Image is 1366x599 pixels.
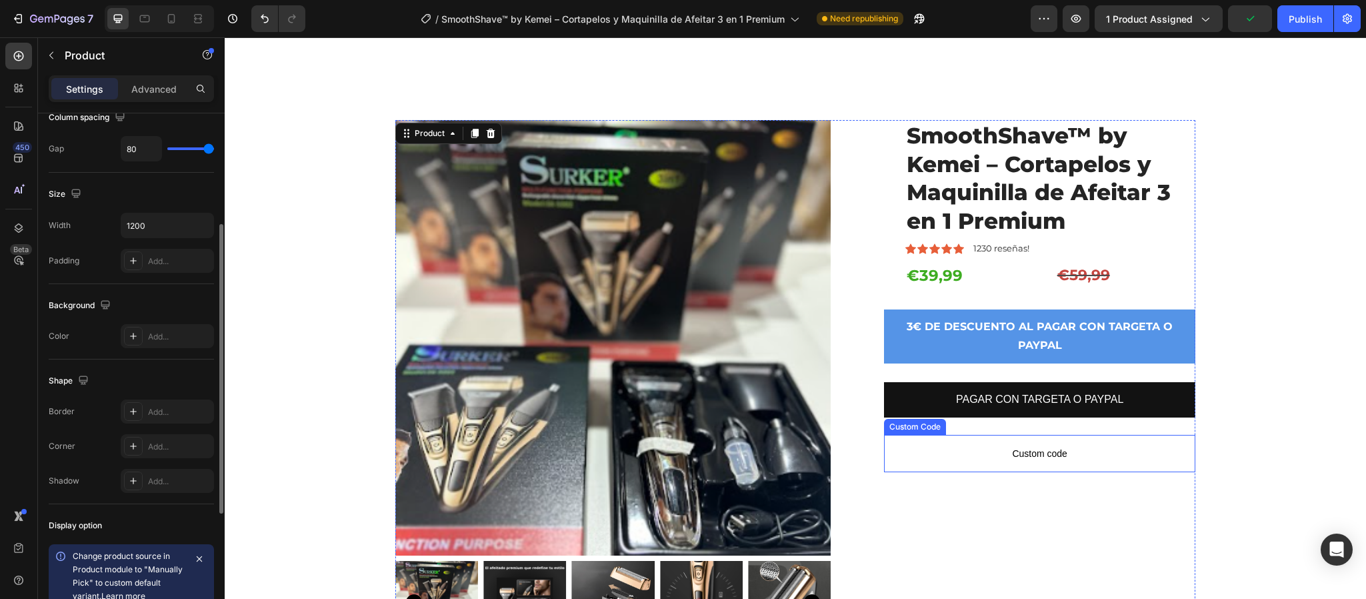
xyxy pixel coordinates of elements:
span: Custom code [659,408,971,424]
div: Add... [148,331,211,343]
div: Publish [1289,12,1322,26]
button: 1 product assigned [1095,5,1223,32]
div: Padding [49,255,79,267]
p: Product [65,47,178,63]
div: Column spacing [49,109,128,127]
div: Corner [49,440,75,452]
p: Settings [66,82,103,96]
div: Shape [49,372,91,390]
button: 7 [5,5,99,32]
div: Open Intercom Messenger [1321,534,1353,566]
button: Carousel Next Arrow [579,557,595,573]
div: Background [49,297,113,315]
div: €59,99 [831,223,971,253]
div: Add... [148,476,211,488]
p: 1230 reseñas! [749,205,805,217]
button: Publish [1277,5,1333,32]
div: Display option [49,520,102,532]
p: 7 [87,11,93,27]
span: / [435,12,439,26]
div: Size [49,185,84,203]
div: Undo/Redo [251,5,305,32]
div: Custom Code [662,384,719,396]
div: Color [49,330,69,342]
div: PAGAR CON TARGETA O PAYPAL [731,353,899,372]
div: Gap [49,143,64,155]
div: Shadow [49,475,79,487]
input: Auto [121,213,213,237]
div: Border [49,406,75,418]
div: Add... [148,406,211,418]
h1: SmoothShave™ by Kemei – Cortapelos y Maquinilla de Afeitar 3 en 1 Premium [681,83,971,200]
button: PAGAR CON TARGETA O PAYPAL [659,345,971,380]
span: Need republishing [830,13,898,25]
div: Beta [10,244,32,255]
button: Carousel Back Arrow [181,557,197,573]
div: Width [49,219,71,231]
iframe: Design area [225,37,1366,599]
div: Add... [148,255,211,267]
div: Product [187,90,223,102]
div: 450 [13,142,32,153]
input: Auto [121,137,161,161]
span: SmoothShave™ by Kemei – Cortapelos y Maquinilla de Afeitar 3 en 1 Premium [441,12,785,26]
button: <p>3€ DE DESCUENTO AL PAGAR CON TARGETA O PAYPAL &nbsp;</p> [659,272,971,327]
div: Add... [148,441,211,453]
p: Advanced [131,82,177,96]
span: 1 product assigned [1106,12,1193,26]
div: €39,99 [681,223,820,253]
p: 3€ DE DESCUENTO AL PAGAR CON TARGETA O PAYPAL [675,280,955,319]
